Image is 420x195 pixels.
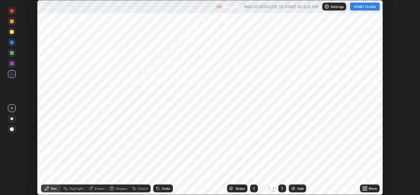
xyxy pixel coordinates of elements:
div: Add [297,187,304,190]
div: Slides [236,187,245,190]
p: Thermodynamics - 9 [41,4,78,9]
div: / [268,186,270,190]
div: Eraser [95,187,105,190]
h5: WAS SCHEDULED TO START AT 4:20 PM [244,4,318,10]
div: 1 [272,185,276,191]
div: 1 [261,186,267,190]
div: Highlight [69,187,84,190]
div: Undo [162,187,170,190]
img: recording.375f2c34.svg [217,4,222,9]
div: Select [138,187,148,190]
button: START CLASS [350,3,380,11]
div: More [369,187,377,190]
p: Recording [223,4,241,9]
img: class-settings-icons [324,4,329,9]
div: Shapes [116,187,127,190]
p: Settings [331,5,344,8]
div: Pen [51,187,57,190]
img: add-slide-button [291,186,296,191]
